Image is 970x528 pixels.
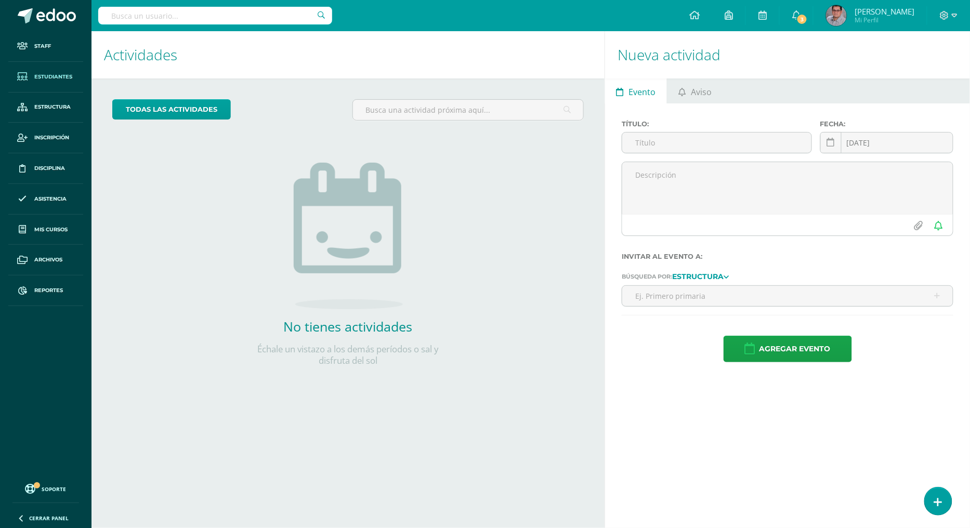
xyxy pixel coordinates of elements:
[622,273,672,281] span: Búsqueda por:
[34,164,65,173] span: Disciplina
[672,273,729,280] a: Estructura
[34,226,68,234] span: Mis cursos
[8,275,83,306] a: Reportes
[618,31,958,78] h1: Nueva actividad
[8,215,83,245] a: Mis cursos
[8,245,83,275] a: Archivos
[672,272,724,282] strong: Estructura
[34,195,67,203] span: Asistencia
[629,80,656,104] span: Evento
[855,6,914,17] span: [PERSON_NAME]
[34,73,72,81] span: Estudiantes
[622,253,953,260] label: Invitar al evento a:
[622,120,811,128] label: Título:
[244,318,452,335] h2: No tienes actividades
[353,100,584,120] input: Busca una actividad próxima aquí...
[34,103,71,111] span: Estructura
[34,286,63,295] span: Reportes
[8,31,83,62] a: Staff
[112,99,231,120] a: todas las Actividades
[34,134,69,142] span: Inscripción
[8,93,83,123] a: Estructura
[855,16,914,24] span: Mi Perfil
[12,481,79,495] a: Soporte
[294,163,403,309] img: no_activities.png
[8,62,83,93] a: Estudiantes
[826,5,847,26] img: 49bf2ad755169fddcb80e080fcae1ab8.png
[98,7,332,24] input: Busca un usuario...
[244,344,452,366] p: Échale un vistazo a los demás períodos o sal y disfruta del sol
[820,120,953,128] label: Fecha:
[8,153,83,184] a: Disciplina
[796,14,808,25] span: 3
[759,336,831,362] span: Agregar evento
[667,78,723,103] a: Aviso
[8,123,83,153] a: Inscripción
[104,31,592,78] h1: Actividades
[724,336,852,362] button: Agregar evento
[821,133,953,153] input: Fecha de entrega
[34,42,51,50] span: Staff
[691,80,712,104] span: Aviso
[42,485,67,493] span: Soporte
[34,256,62,264] span: Archivos
[605,78,667,103] a: Evento
[622,286,953,306] input: Ej. Primero primaria
[622,133,811,153] input: Título
[29,514,69,522] span: Cerrar panel
[8,184,83,215] a: Asistencia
